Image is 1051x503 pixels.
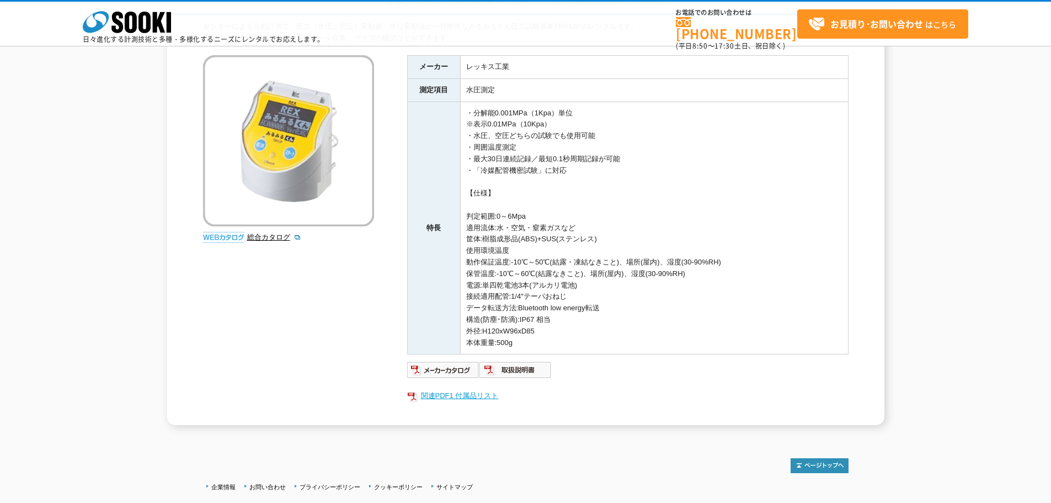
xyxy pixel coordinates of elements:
a: メーカーカタログ [407,369,479,377]
img: webカタログ [203,232,244,243]
a: お問い合わせ [249,484,286,490]
a: [PHONE_NUMBER] [676,17,797,40]
span: 8:50 [692,41,708,51]
td: 水圧測定 [460,78,848,102]
strong: お見積り･お問い合わせ [830,17,923,30]
td: レッキス工業 [460,55,848,78]
th: 特長 [407,102,460,354]
a: 企業情報 [211,484,236,490]
a: 総合カタログ [247,233,301,241]
td: ・分解能0.001MPa（1Kpa）単位 ※表示0.01MPa（10Kpa） ・水圧、空圧どちらの試験でも使用可能 ・周囲温度測定 ・最大30日連続記録／最短0.1秒周期記録が可能 ・「冷媒配管... [460,102,848,354]
span: お電話でのお問い合わせは [676,9,797,16]
a: サイトマップ [436,484,473,490]
a: プライバシーポリシー [300,484,360,490]
span: 17:30 [714,41,734,51]
a: 関連PDF1 付属品リスト [407,389,849,403]
a: クッキーポリシー [374,484,423,490]
span: (平日 ～ 土日、祝日除く) [676,41,785,51]
img: メーカーカタログ [407,361,479,379]
img: みるみるくん 圧力試験器Ⅲ TKR12P [203,55,374,226]
a: 取扱説明書 [479,369,552,377]
th: 測定項目 [407,78,460,102]
img: トップページへ [791,458,849,473]
a: お見積り･お問い合わせはこちら [797,9,968,39]
th: メーカー [407,55,460,78]
p: 日々進化する計測技術と多種・多様化するニーズにレンタルでお応えします。 [83,36,324,43]
span: はこちら [808,16,956,33]
img: 取扱説明書 [479,361,552,379]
